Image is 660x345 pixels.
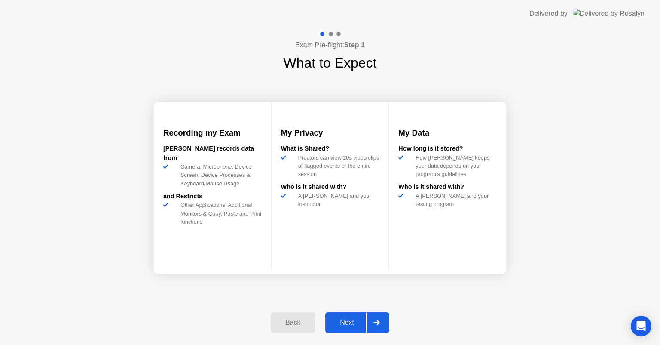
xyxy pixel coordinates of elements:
[163,192,262,201] div: and Restricts
[325,312,389,333] button: Next
[328,319,366,327] div: Next
[573,9,645,18] img: Delivered by Rosalyn
[271,312,315,333] button: Back
[344,41,365,49] b: Step 1
[295,192,379,208] div: A [PERSON_NAME] and your instructor
[177,201,262,226] div: Other Applications, Additional Monitors & Copy, Paste and Print functions
[295,40,365,50] h4: Exam Pre-flight:
[177,163,262,188] div: Camera, Microphone, Device Screen, Device Processes & Keyboard/Mouse Usage
[273,319,312,327] div: Back
[281,182,379,192] div: Who is it shared with?
[163,127,262,139] h3: Recording my Exam
[412,192,497,208] div: A [PERSON_NAME] and your testing program
[295,154,379,179] div: Proctors can view 20s video clips of flagged events or the entire session
[398,144,497,154] div: How long is it stored?
[281,144,379,154] div: What is Shared?
[281,127,379,139] h3: My Privacy
[398,127,497,139] h3: My Data
[631,316,651,336] div: Open Intercom Messenger
[529,9,568,19] div: Delivered by
[398,182,497,192] div: Who is it shared with?
[412,154,497,179] div: How [PERSON_NAME] keeps your data depends on your program’s guidelines.
[284,52,377,73] h1: What to Expect
[163,144,262,163] div: [PERSON_NAME] records data from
